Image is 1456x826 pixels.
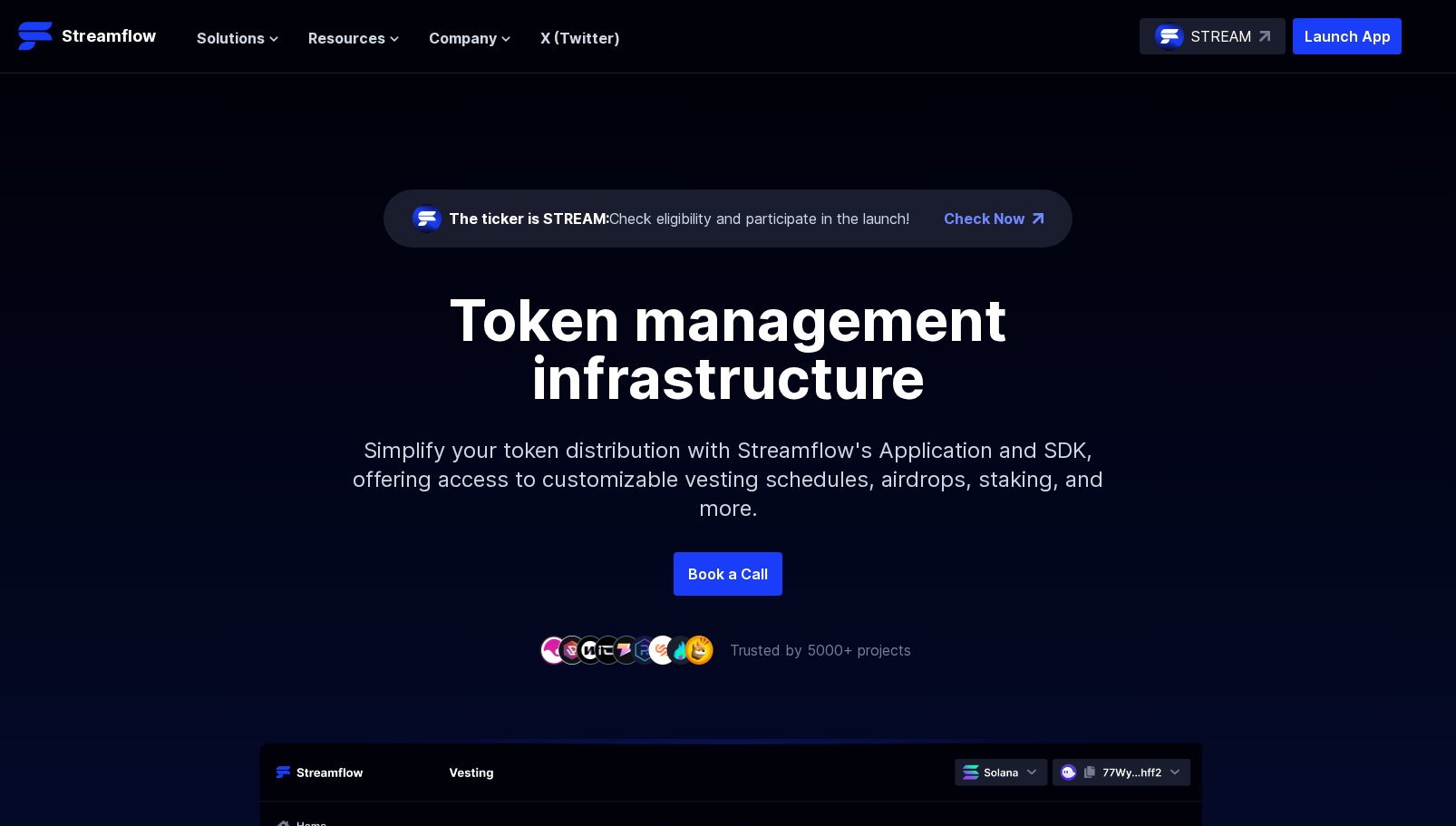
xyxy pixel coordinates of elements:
img: company-3 [576,636,605,664]
p: Simplify your token distribution with Streamflow's Application and SDK, offering access to custom... [338,407,1118,552]
a: Book a Call [674,552,782,596]
img: company-6 [630,636,659,664]
img: Streamflow Logo [18,18,54,54]
img: company-4 [594,636,623,664]
a: Streamflow [18,18,179,54]
img: top-right-arrow.svg [1259,31,1270,42]
span: The ticker is STREAM: [449,209,609,228]
img: company-5 [612,636,641,664]
img: company-2 [558,636,587,664]
h1: Token management infrastructure [320,291,1136,407]
p: Trusted by 5000+ projects [730,639,911,661]
img: streamflow-logo-circle.png [413,204,442,233]
img: company-9 [684,636,713,664]
button: Resources [308,27,400,49]
span: Solutions [197,27,265,49]
img: company-8 [666,636,695,664]
a: Check Now [944,208,1025,229]
img: company-7 [648,636,677,664]
div: Check eligibility and participate in the launch! [449,208,909,229]
a: STREAM [1140,18,1286,54]
span: Company [429,27,497,49]
img: company-1 [539,636,568,664]
button: Company [429,27,511,49]
button: Launch App [1293,18,1402,54]
a: X (Twitter) [540,29,620,47]
img: streamflow-logo-circle.png [1155,22,1184,51]
span: Resources [308,27,385,49]
p: STREAM [1191,25,1252,47]
p: Streamflow [62,24,156,49]
img: top-right-arrow.png [1033,213,1043,224]
button: Solutions [197,27,279,49]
